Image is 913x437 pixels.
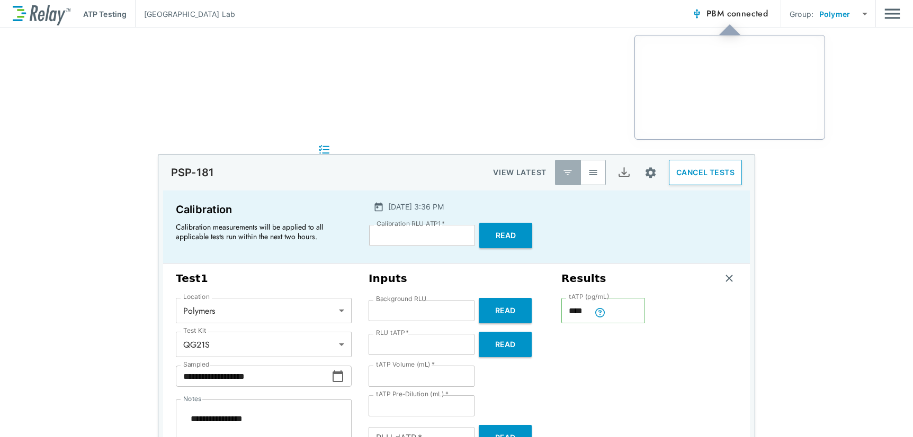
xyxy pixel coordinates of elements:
button: Export [611,160,637,185]
p: Calibration [176,201,350,218]
label: tATP (pg/mL) [569,293,610,301]
button: CANCEL TESTS [669,160,742,185]
p: VIEW LATEST [493,166,547,179]
img: Export Icon [617,166,631,179]
label: Background RLU [376,295,426,303]
label: Calibration RLU ATP1 [377,220,445,227]
h3: Test 1 [176,272,352,285]
label: tATP Pre-Dilution (mL) [376,390,449,398]
span: connected [727,7,768,20]
img: Settings Icon [644,166,657,179]
label: Location [183,293,210,301]
p: [DATE] 3:36 PM [388,201,444,212]
p: [GEOGRAPHIC_DATA] Lab [144,8,235,20]
p: Group: [790,8,813,20]
img: Calender Icon [373,202,384,212]
button: Read [479,223,532,248]
img: Latest [562,167,573,178]
img: Drawer Icon [884,4,900,24]
div: Polymers [176,300,352,321]
label: tATP Volume (mL) [376,361,435,368]
label: Notes [183,395,201,403]
img: Connected Icon [692,8,702,19]
h3: Inputs [369,272,544,285]
iframe: Resource center [742,405,902,429]
button: Read [479,332,532,357]
iframe: tooltip [635,35,825,139]
p: Calibration measurements will be applied to all applicable tests run within the next two hours. [176,222,345,241]
p: PSP-181 [171,166,214,179]
button: Main menu [884,4,900,24]
div: QG21S [176,334,352,355]
button: Site setup [637,159,665,187]
h3: Results [561,272,606,285]
input: Choose date, selected date is Sep 26, 2025 [176,366,332,387]
img: Remove [724,273,735,284]
img: View All [588,167,598,178]
label: Sampled [183,361,210,368]
p: ATP Testing [83,8,127,20]
span: PBM [706,6,768,21]
button: Read [479,298,532,323]
label: RLU tATP [376,329,409,336]
button: PBM connected [687,3,772,24]
img: LuminUltra Relay [13,3,70,25]
label: Test Kit [183,327,207,334]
